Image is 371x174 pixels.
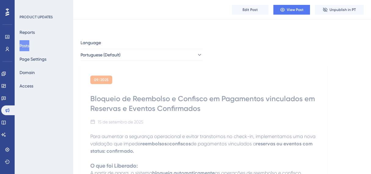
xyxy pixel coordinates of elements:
[243,7,258,12] span: Edit Post
[20,67,35,78] button: Domain
[81,51,121,59] span: Portuguese (Default)
[90,76,112,84] div: 09/2025
[98,118,143,126] div: 15 de setembro de 2025
[287,7,304,12] span: View Post
[191,141,256,147] span: de pagamentos vinculados a
[273,5,310,15] button: View Post
[169,141,191,147] strong: confiscos
[20,54,46,65] button: Page Settings
[232,5,268,15] button: Edit Post
[330,7,356,12] span: Unpublish in PT
[81,49,203,61] button: Portuguese (Default)
[20,40,29,51] button: Posts
[315,5,364,15] button: Unpublish in PT
[140,141,167,147] strong: reembolsos
[20,27,35,38] button: Reports
[20,15,53,20] div: PRODUCT UPDATES
[90,133,317,147] span: Para aumentar a segurança operacional e evitar transtornos no check-in, implementamos uma nova va...
[90,94,317,113] div: Bloqueio de Reembolso e Confisco em Pagamentos vinculados em Reservas e Eventos Confirmados
[20,80,33,91] button: Access
[81,39,101,46] span: Language
[90,162,138,169] strong: O que foi Liberado:
[167,141,169,147] span: e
